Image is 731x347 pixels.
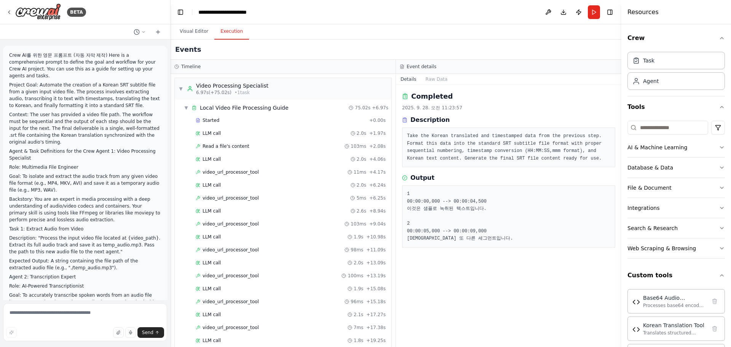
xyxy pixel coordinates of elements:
[402,105,615,111] div: 2025. 9. 28. 오전 11:23:57
[643,294,706,302] div: Base64 Audio Processor
[354,312,363,318] span: 2.1s
[354,169,366,175] span: 11ms
[627,144,687,151] div: AI & Machine Learning
[203,273,259,279] span: video_url_processor_tool
[369,143,386,149] span: + 2.08s
[214,24,249,40] button: Execution
[369,208,386,214] span: + 8.94s
[366,273,386,279] span: + 13.19s
[627,198,725,218] button: Integrations
[357,208,366,214] span: 2.6s
[366,337,386,344] span: + 19.25s
[411,91,453,102] h2: Completed
[351,143,366,149] span: 103ms
[369,221,386,227] span: + 9.04s
[369,156,386,162] span: + 4.06s
[354,337,363,344] span: 1.8s
[203,195,259,201] span: video_url_processor_tool
[9,273,161,280] p: Agent 2: Transcription Expert
[184,105,188,111] span: ▼
[235,90,250,96] span: • 1 task
[9,148,161,162] p: Agent & Task Definitions for the Crew Agent 1: Video Processing Specialist
[203,182,221,188] span: LLM call
[9,52,161,79] p: Crew AI를 위한 영문 프롬프트 (자동 자막 제작) Here is a comprehensive prompt to define the goal and workflow for...
[203,260,221,266] span: LLM call
[709,296,720,307] button: Delete tool
[131,27,149,37] button: Switch to previous chat
[366,260,386,266] span: + 13.09s
[407,133,610,162] pre: Take the Korean translated and timestamped data from the previous step. Format this data into the...
[396,74,421,85] button: Details
[627,178,725,198] button: File & Document
[9,82,161,109] p: Project Goal: Automate the creation of a Korean SRT subtitle file from a given input video file. ...
[9,292,161,312] p: Goal: To accurately transcribe spoken words from an audio file into text, ensuring that each tran...
[369,182,386,188] span: + 6.24s
[627,265,725,286] button: Custom tools
[627,245,696,252] div: Web Scraping & Browsing
[9,164,161,171] p: Role: Multimedia File Engineer
[354,260,363,266] span: 2.0s
[410,115,450,125] h3: Description
[198,8,247,16] nav: breadcrumb
[354,234,363,240] span: 1.9s
[632,298,640,306] img: Base64 Audio Processor
[366,299,386,305] span: + 15.18s
[351,247,363,253] span: 98ms
[9,196,161,223] p: Backstory: You are an expert in media processing with a deep understanding of audio/video codecs ...
[152,27,164,37] button: Start a new chat
[627,164,673,171] div: Database & Data
[137,327,164,338] button: Send
[627,8,659,17] h4: Resources
[6,327,17,338] button: Improve this prompt
[203,130,221,136] span: LLM call
[627,224,678,232] div: Search & Research
[142,329,153,336] span: Send
[372,105,388,111] span: + 6.97s
[643,77,659,85] div: Agent
[9,283,161,289] p: Role: AI-Powered Transcriptionist
[357,130,366,136] span: 2.0s
[355,105,370,111] span: 75.02s
[179,86,183,92] span: ▼
[200,104,289,112] span: Local Video File Processing Guide
[351,221,366,227] span: 103ms
[369,195,386,201] span: + 6.25s
[643,330,706,336] div: Translates structured transcript data from English to Korean using Google's Gemini API while pres...
[203,208,221,214] span: LLM call
[366,247,386,253] span: + 11.09s
[203,299,259,305] span: video_url_processor_tool
[9,111,161,146] p: Context: The user has provided a video file path. The workflow must be sequential and the output ...
[643,57,654,64] div: Task
[15,3,61,21] img: Logo
[369,169,386,175] span: + 4.17s
[9,225,161,232] p: Task 1: Extract Audio from Video
[196,90,231,96] span: 6.97s (+75.02s)
[203,337,221,344] span: LLM call
[632,326,640,333] img: Korean Translation Tool
[366,325,386,331] span: + 17.38s
[369,117,386,123] span: + 0.00s
[605,7,615,18] button: Hide right sidebar
[348,273,363,279] span: 100ms
[410,173,434,182] h3: Output
[643,321,706,329] div: Korean Translation Tool
[174,24,214,40] button: Visual Editor
[627,238,725,258] button: Web Scraping & Browsing
[366,286,386,292] span: + 15.08s
[354,286,363,292] span: 1.9s
[354,325,364,331] span: 7ms
[125,327,136,338] button: Click to speak your automation idea
[627,96,725,118] button: Tools
[627,218,725,238] button: Search & Research
[356,195,366,201] span: 5ms
[627,138,725,157] button: AI & Machine Learning
[627,27,725,49] button: Crew
[113,327,124,338] button: Upload files
[9,235,161,255] p: Description: "Process the input video file located at {video_path}. Extract its full audio track ...
[203,247,259,253] span: video_url_processor_tool
[203,325,259,331] span: video_url_processor_tool
[203,117,219,123] span: Started
[351,299,363,305] span: 96ms
[421,74,452,85] button: Raw Data
[627,204,659,212] div: Integrations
